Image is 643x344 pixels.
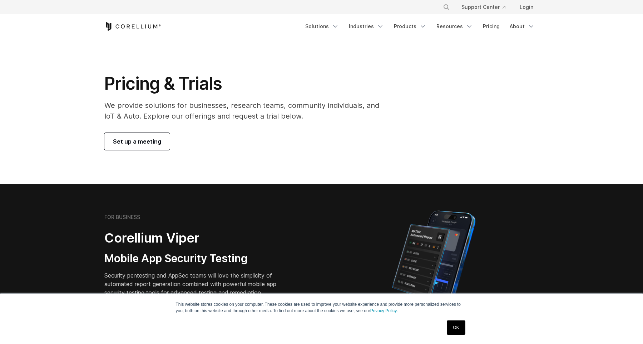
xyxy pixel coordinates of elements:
button: Search [440,1,453,14]
div: Navigation Menu [434,1,539,14]
a: Privacy Policy. [370,308,398,313]
a: About [505,20,539,33]
p: We provide solutions for businesses, research teams, community individuals, and IoT & Auto. Explo... [104,100,389,121]
a: Pricing [479,20,504,33]
a: OK [447,320,465,335]
h1: Pricing & Trials [104,73,389,94]
a: Corellium Home [104,22,161,31]
a: Resources [432,20,477,33]
p: This website stores cookies on your computer. These cookies are used to improve your website expe... [176,301,468,314]
a: Solutions [301,20,343,33]
a: Products [390,20,431,33]
a: Set up a meeting [104,133,170,150]
img: Corellium MATRIX automated report on iPhone showing app vulnerability test results across securit... [380,207,488,332]
h6: FOR BUSINESS [104,214,140,220]
div: Navigation Menu [301,20,539,33]
a: Support Center [456,1,511,14]
span: Set up a meeting [113,137,161,146]
h2: Corellium Viper [104,230,287,246]
a: Login [514,1,539,14]
p: Security pentesting and AppSec teams will love the simplicity of automated report generation comb... [104,271,287,297]
a: Industries [345,20,388,33]
h3: Mobile App Security Testing [104,252,287,265]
